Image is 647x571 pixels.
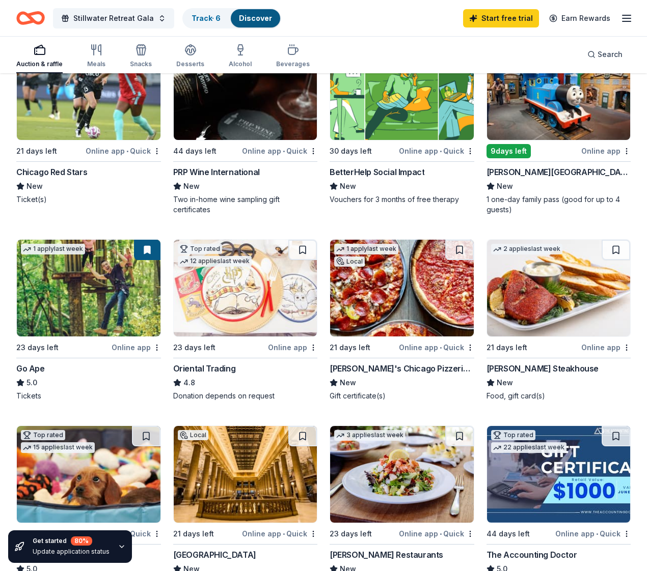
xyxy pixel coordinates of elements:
a: Image for Georgio's Chicago Pizzeria & Pub1 applylast weekLocal21 days leftOnline app•Quick[PERSO... [330,239,474,401]
div: 1 one-day family pass (good for up to 4 guests) [487,194,631,215]
div: Online app Quick [399,341,474,354]
div: Two in-home wine sampling gift certificates [173,194,318,215]
img: Image for Cameron Mitchell Restaurants [330,426,474,523]
a: Home [16,6,45,30]
div: Online app [268,341,317,354]
a: Image for Go Ape1 applylast week23 days leftOnline appGo Ape5.0Tickets [16,239,161,401]
span: • [283,530,285,538]
img: Image for Chicago Architecture Center [174,426,317,523]
div: Local [334,256,365,267]
span: New [497,377,513,389]
div: [PERSON_NAME][GEOGRAPHIC_DATA] [487,166,631,178]
div: Top rated [178,244,222,254]
div: 30 days left [330,145,372,157]
div: 1 apply last week [21,244,85,254]
div: PRP Wine International [173,166,260,178]
div: Online app [581,341,631,354]
div: BetterHelp Social Impact [330,166,424,178]
div: Ticket(s) [16,194,161,205]
div: Gift certificate(s) [330,391,474,401]
div: 44 days left [487,528,530,540]
div: 15 applies last week [21,442,95,453]
img: Image for BarkBox [17,426,160,523]
span: New [497,180,513,192]
div: Food, gift card(s) [487,391,631,401]
img: Image for BetterHelp Social Impact [330,43,474,140]
span: • [440,147,442,155]
div: Online app [112,341,161,354]
div: Online app [581,145,631,157]
img: Image for Chicago Red Stars [17,43,160,140]
div: Online app Quick [555,527,631,540]
img: Image for Perry's Steakhouse [487,240,631,336]
a: Earn Rewards [543,9,616,27]
img: Image for Georgio's Chicago Pizzeria & Pub [330,240,474,336]
div: Online app Quick [242,145,317,157]
div: 21 days left [487,341,527,354]
div: 22 applies last week [491,442,567,453]
img: Image for Oriental Trading [174,240,317,336]
button: Snacks [130,40,152,73]
span: 5.0 [26,377,37,389]
div: 9 days left [487,144,531,158]
div: Top rated [491,430,535,440]
div: Beverages [276,60,310,68]
span: Stillwater Retreat Gala [73,12,154,24]
div: Online app Quick [86,145,161,157]
div: Meals [87,60,105,68]
div: Alcohol [229,60,252,68]
img: Image for Kohl Children's Museum [487,43,631,140]
div: 21 days left [330,341,370,354]
div: 23 days left [330,528,372,540]
span: New [340,180,356,192]
div: Chicago Red Stars [16,166,87,178]
a: Image for Chicago Red StarsLocal21 days leftOnline app•QuickChicago Red StarsNewTicket(s) [16,43,161,205]
span: Search [598,48,623,61]
span: • [440,344,442,352]
div: Vouchers for 3 months of free therapy [330,194,474,205]
div: Online app Quick [399,145,474,157]
button: Alcohol [229,40,252,73]
img: Image for Go Ape [17,240,160,336]
div: [PERSON_NAME] Steakhouse [487,362,599,375]
div: 1 apply last week [334,244,398,254]
a: Image for PRP Wine International16 applieslast week44 days leftOnline app•QuickPRP Wine Internati... [173,43,318,215]
div: 3 applies last week [334,430,406,441]
button: Desserts [176,40,204,73]
a: Discover [239,14,272,22]
div: [PERSON_NAME] Restaurants [330,549,443,561]
div: 2 applies last week [491,244,562,254]
div: Auction & raffle [16,60,63,68]
div: Oriental Trading [173,362,236,375]
div: Online app Quick [399,527,474,540]
span: New [183,180,200,192]
span: • [596,530,598,538]
div: Tickets [16,391,161,401]
div: [PERSON_NAME]'s Chicago Pizzeria & Pub [330,362,474,375]
span: 4.8 [183,377,195,389]
a: Image for Perry's Steakhouse2 applieslast week21 days leftOnline app[PERSON_NAME] SteakhouseNewFo... [487,239,631,401]
span: • [283,147,285,155]
a: Track· 6 [192,14,221,22]
div: [GEOGRAPHIC_DATA] [173,549,256,561]
div: Desserts [176,60,204,68]
button: Track· 6Discover [182,8,281,28]
span: New [26,180,43,192]
div: Snacks [130,60,152,68]
div: Get started [33,536,110,546]
div: Local [178,430,208,440]
a: Image for Oriental TradingTop rated12 applieslast week23 days leftOnline appOriental Trading4.8Do... [173,239,318,401]
img: Image for The Accounting Doctor [487,426,631,523]
span: New [340,377,356,389]
div: The Accounting Doctor [487,549,577,561]
div: Top rated [21,430,65,440]
div: Donation depends on request [173,391,318,401]
span: • [126,147,128,155]
div: Update application status [33,548,110,556]
a: Start free trial [463,9,539,27]
a: Image for Kohl Children's MuseumLocal9days leftOnline app[PERSON_NAME][GEOGRAPHIC_DATA]New1 one-d... [487,43,631,215]
div: 44 days left [173,145,217,157]
button: Stillwater Retreat Gala [53,8,174,28]
div: Go Ape [16,362,45,375]
div: Online app Quick [242,527,317,540]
